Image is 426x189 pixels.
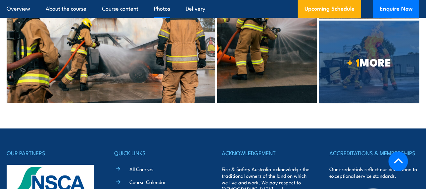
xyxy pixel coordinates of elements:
span: MORE [319,57,419,67]
h4: ACKNOWLEDGEMENT [222,148,312,158]
strong: + 1 [347,54,360,70]
p: Our credentials reflect our dedication to exceptional service standards. [329,166,419,179]
h4: QUICK LINKS [114,148,204,158]
h4: OUR PARTNERS [7,148,97,158]
a: Course Calendar [129,178,166,185]
a: All Courses [129,165,153,172]
a: + 1MORE [319,21,419,103]
h4: ACCREDITATIONS & MEMBERSHIPS [329,148,419,158]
